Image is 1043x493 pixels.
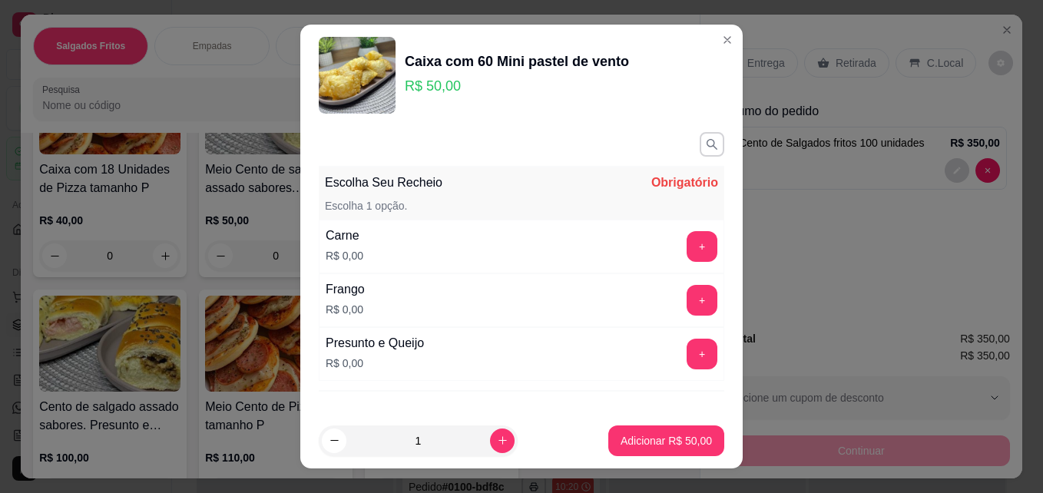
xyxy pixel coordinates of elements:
[405,51,629,72] div: Caixa com 60 Mini pastel de vento
[326,334,424,352] div: Presunto e Queijo
[608,425,724,456] button: Adicionar R$ 50,00
[325,174,442,192] p: Escolha Seu Recheio
[326,356,424,371] p: R$ 0,00
[326,302,365,317] p: R$ 0,00
[490,428,515,453] button: increase-product-quantity
[687,231,717,262] button: add
[325,198,407,213] p: Escolha 1 opção.
[651,174,718,192] p: Obrigatório
[326,248,363,263] p: R$ 0,00
[326,227,363,245] div: Carne
[405,75,629,97] p: R$ 50,00
[687,339,717,369] button: add
[715,28,740,52] button: Close
[621,433,712,448] p: Adicionar R$ 50,00
[687,285,717,316] button: add
[319,37,396,114] img: product-image
[326,280,365,299] div: Frango
[322,428,346,453] button: decrease-product-quantity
